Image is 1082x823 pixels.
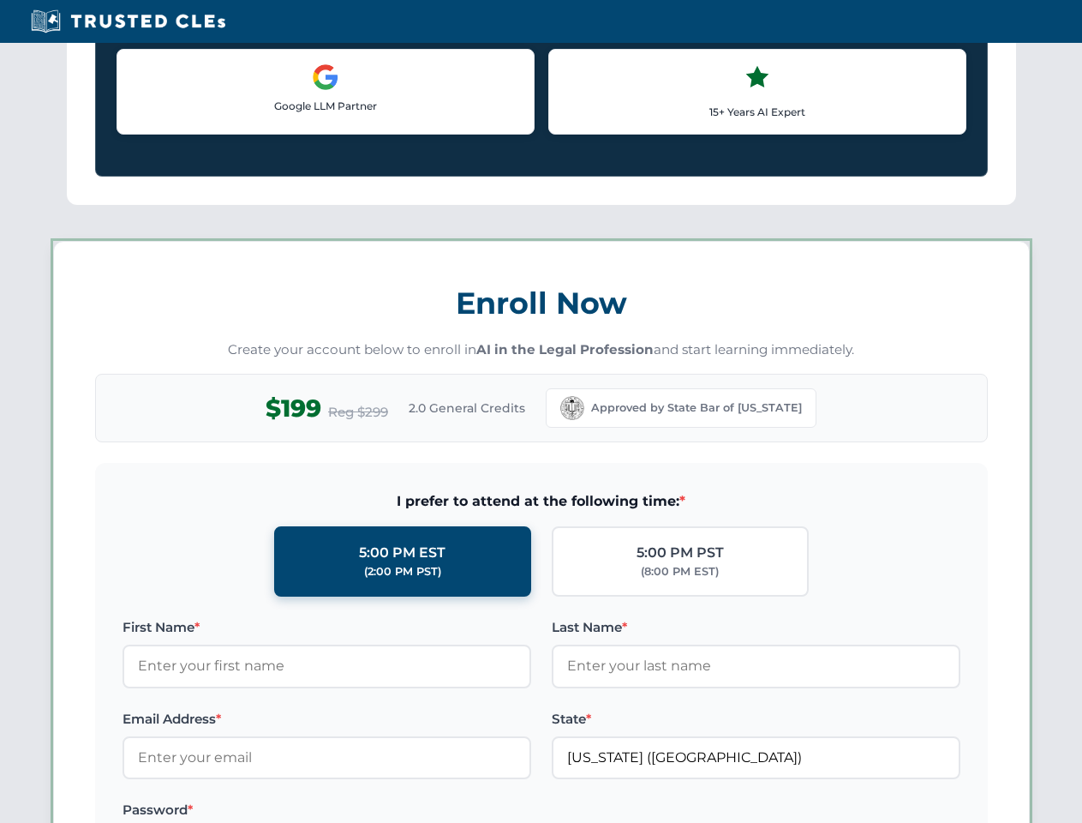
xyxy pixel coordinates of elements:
img: Trusted CLEs [26,9,230,34]
input: California (CA) [552,736,960,779]
img: Google [312,63,339,91]
div: 5:00 PM EST [359,542,445,564]
strong: AI in the Legal Profession [476,341,654,357]
label: First Name [123,617,531,638]
label: Email Address [123,709,531,730]
label: State [552,709,960,730]
span: 2.0 General Credits [409,399,525,418]
span: $199 [266,389,321,428]
p: Google LLM Partner [131,98,520,114]
img: California Bar [560,396,584,420]
div: (2:00 PM PST) [364,563,441,580]
label: Password [123,800,531,820]
label: Last Name [552,617,960,638]
div: 5:00 PM PST [637,542,724,564]
p: Create your account below to enroll in and start learning immediately. [95,340,988,360]
span: Approved by State Bar of [US_STATE] [591,399,802,417]
div: (8:00 PM EST) [641,563,719,580]
span: I prefer to attend at the following time: [123,490,960,513]
h3: Enroll Now [95,276,988,330]
p: 15+ Years AI Expert [563,104,952,120]
input: Enter your first name [123,645,531,688]
input: Enter your last name [552,645,960,688]
span: Reg $299 [328,402,388,423]
input: Enter your email [123,736,531,779]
